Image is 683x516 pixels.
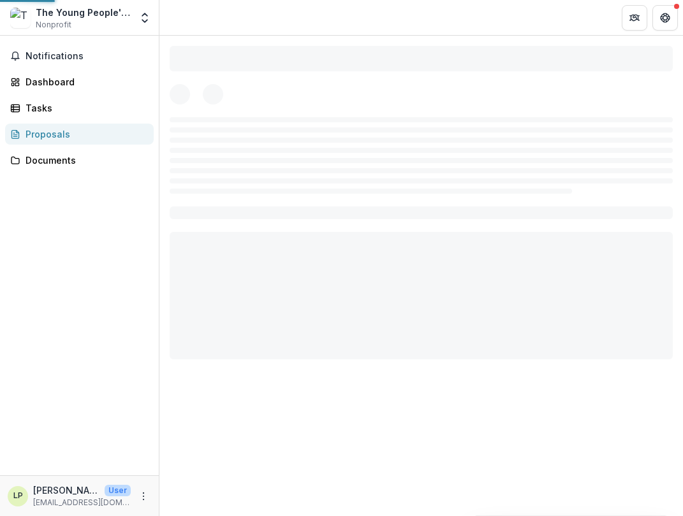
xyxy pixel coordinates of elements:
[26,51,149,62] span: Notifications
[136,489,151,504] button: More
[10,8,31,28] img: The Young People's Chorus of New York City
[5,97,154,118] a: Tasks
[26,127,143,141] div: Proposals
[26,75,143,89] div: Dashboard
[5,71,154,92] a: Dashboard
[36,6,131,19] div: The Young People's Chorus of [US_STATE][GEOGRAPHIC_DATA]
[26,154,143,167] div: Documents
[5,124,154,145] a: Proposals
[33,484,99,497] p: [PERSON_NAME]
[26,101,143,115] div: Tasks
[5,150,154,171] a: Documents
[105,485,131,496] p: User
[622,5,647,31] button: Partners
[136,5,154,31] button: Open entity switcher
[36,19,71,31] span: Nonprofit
[13,492,23,500] div: Laura Patterson
[652,5,678,31] button: Get Help
[5,46,154,66] button: Notifications
[33,497,131,508] p: [EMAIL_ADDRESS][DOMAIN_NAME]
